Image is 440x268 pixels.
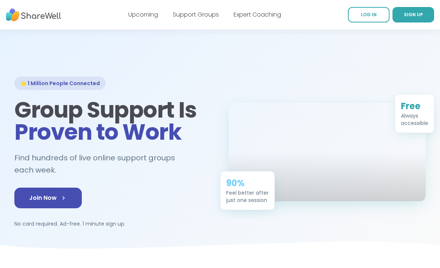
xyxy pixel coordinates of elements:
[361,11,377,18] span: LOG IN
[404,11,423,18] span: SIGN UP
[226,189,269,204] div: Feel better after just one session
[14,220,211,227] p: No card required. Ad-free. 1 minute sign up.
[226,177,269,189] div: 90%
[401,100,428,112] div: Free
[14,116,181,147] span: Proven to Work
[14,99,211,143] h1: Group Support Is
[348,7,390,22] a: LOG IN
[392,7,434,22] a: SIGN UP
[14,152,211,176] h2: Find hundreds of live online support groups each week.
[14,188,82,208] a: Join Now
[6,5,61,25] img: ShareWell Nav Logo
[173,10,219,19] a: Support Groups
[29,194,67,202] span: Join Now
[234,10,281,19] a: Expert Coaching
[401,112,428,127] div: Always accessible
[128,10,158,19] a: Upcoming
[14,77,106,90] div: 🌟 1 Million People Connected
